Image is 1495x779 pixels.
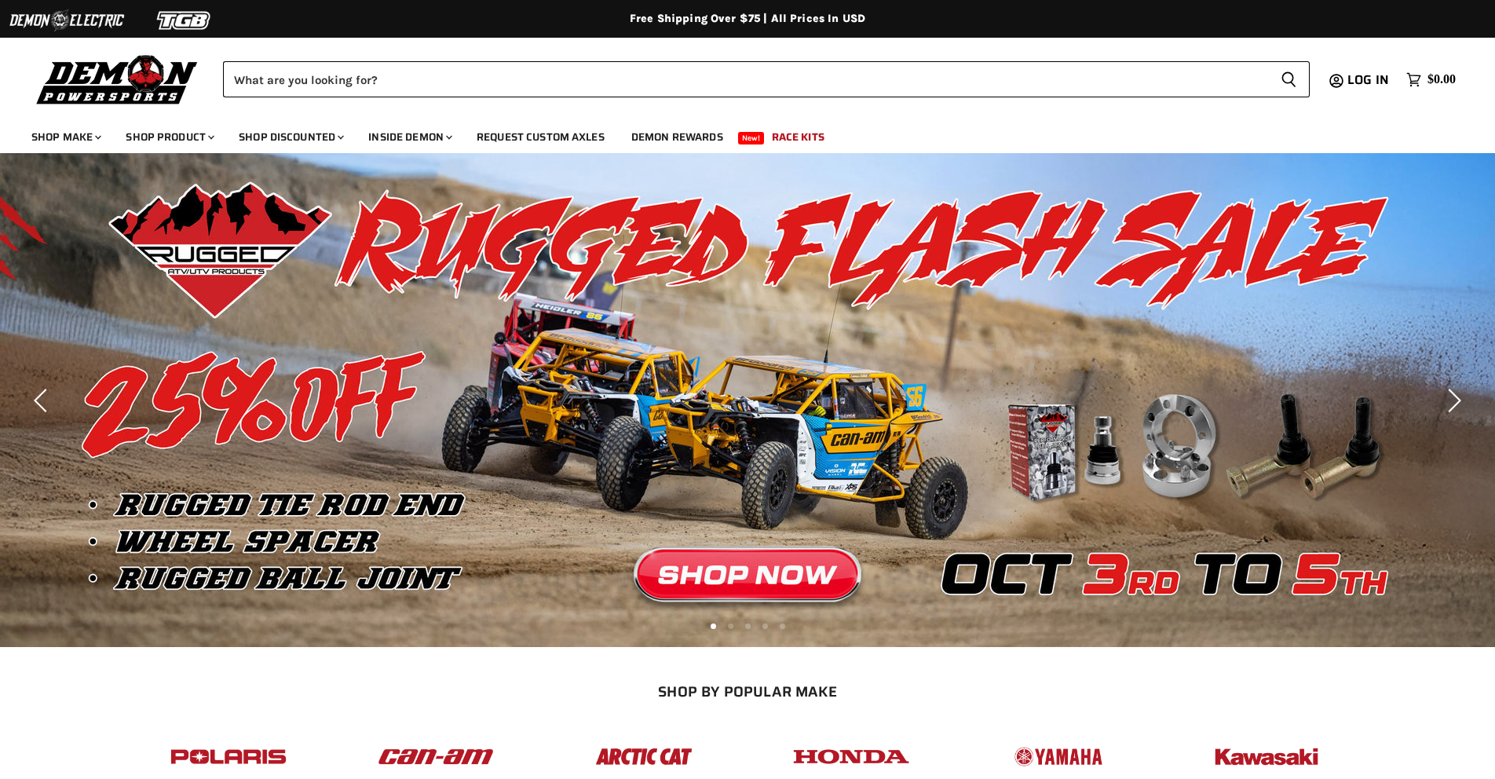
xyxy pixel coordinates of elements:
input: Search [223,61,1268,97]
a: Inside Demon [356,121,462,153]
a: $0.00 [1398,68,1464,91]
form: Product [223,61,1310,97]
li: Page dot 1 [711,624,716,629]
ul: Main menu [20,115,1452,153]
li: Page dot 3 [745,624,751,629]
a: Shop Product [114,121,224,153]
h2: SHOP BY POPULAR MAKE [139,683,1357,700]
a: Race Kits [760,121,836,153]
a: Shop Discounted [227,121,353,153]
div: Free Shipping Over $75 | All Prices In USD [119,12,1376,26]
span: Log in [1347,70,1389,90]
button: Previous [27,385,59,416]
img: Demon Electric Logo 2 [8,5,126,35]
li: Page dot 4 [762,624,768,629]
button: Next [1436,385,1468,416]
li: Page dot 5 [780,624,785,629]
button: Search [1268,61,1310,97]
a: Demon Rewards [620,121,735,153]
a: Shop Make [20,121,111,153]
span: $0.00 [1427,72,1456,87]
li: Page dot 2 [728,624,733,629]
a: Request Custom Axles [465,121,616,153]
img: Demon Powersports [31,51,203,107]
span: New! [738,132,765,144]
a: Log in [1340,73,1398,87]
img: TGB Logo 2 [126,5,243,35]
